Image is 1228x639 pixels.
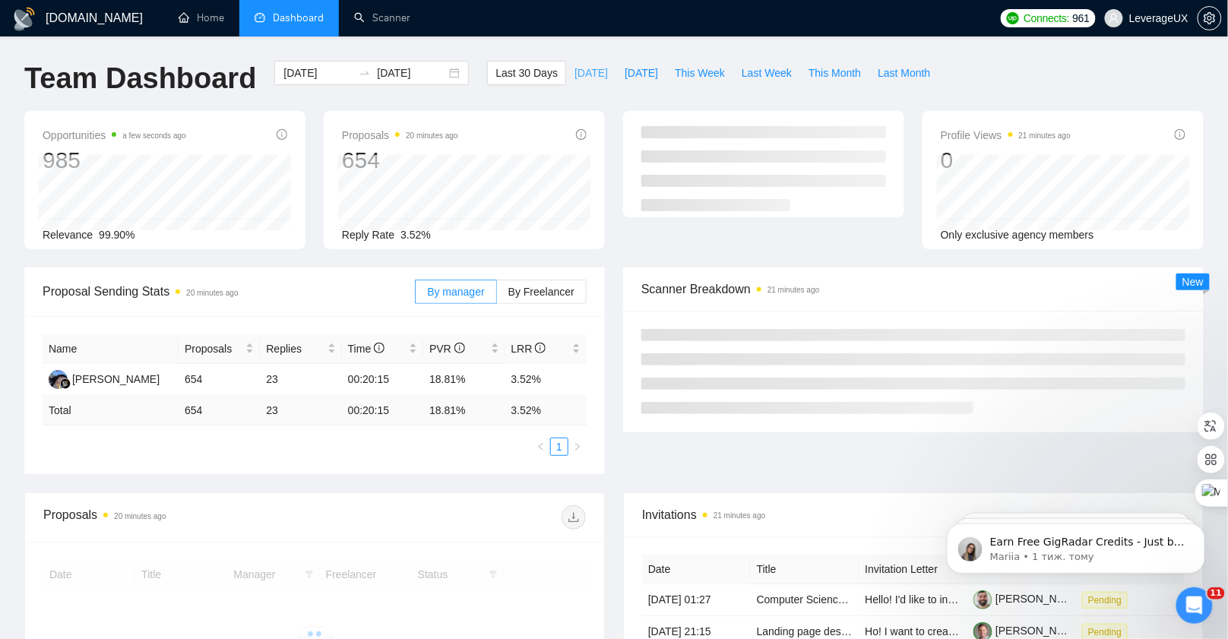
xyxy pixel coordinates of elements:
time: 21 minutes ago [714,511,765,520]
button: This Week [666,61,733,85]
span: user [1109,13,1119,24]
span: Invitations [642,505,1185,524]
button: This Month [800,61,869,85]
button: setting [1198,6,1222,30]
a: [PERSON_NAME] [973,593,1083,605]
img: c1gt5CYcyAw-rxShGkqERgOMEMix6mw42ie8uJevbSKlX9rqc4cD_qECTsbowrlTGK [973,590,992,609]
a: Pending [1082,625,1134,637]
li: Next Page [568,438,587,456]
span: Relevance [43,229,93,241]
span: This Week [675,65,725,81]
span: Scanner Breakdown [641,280,1185,299]
span: info-circle [1175,129,1185,140]
td: 23 [260,364,341,396]
iframe: Intercom notifications повідомлення [924,492,1228,598]
span: Pending [1082,592,1128,609]
td: Total [43,396,179,425]
img: logo [12,7,36,31]
th: Date [642,555,751,584]
td: 00:20:15 [342,364,423,396]
time: a few seconds ago [122,131,185,140]
span: info-circle [277,129,287,140]
span: info-circle [454,343,465,353]
span: Opportunities [43,126,186,144]
span: Proposals [342,126,458,144]
img: AA [49,370,68,389]
td: 18.81% [423,364,505,396]
td: 654 [179,364,260,396]
span: This Month [809,65,861,81]
span: LRR [511,343,546,355]
a: 1 [551,438,568,455]
td: 00:20:15 [342,396,423,425]
button: Last Month [869,61,938,85]
time: 20 minutes ago [186,289,238,297]
th: Name [43,334,179,364]
span: Only exclusive agency members [941,229,1094,241]
input: Start date [283,65,353,81]
th: Replies [260,334,341,364]
a: Computer Science Engineer/software engineer to build a graphical user interface [757,593,1137,606]
span: By manager [427,286,484,298]
button: right [568,438,587,456]
button: [DATE] [566,61,616,85]
div: Proposals [43,505,315,530]
td: 654 [179,396,260,425]
a: setting [1198,12,1222,24]
div: 654 [342,146,458,175]
button: Last 30 Days [487,61,566,85]
button: Last Week [733,61,800,85]
a: searchScanner [354,11,410,24]
iframe: Intercom live chat [1176,587,1213,624]
h1: Team Dashboard [24,61,256,96]
a: AA[PERSON_NAME] [49,372,160,384]
li: 1 [550,438,568,456]
button: left [532,438,550,456]
th: Title [751,555,859,584]
time: 20 minutes ago [406,131,457,140]
li: Previous Page [532,438,550,456]
button: [DATE] [616,61,666,85]
span: [DATE] [574,65,608,81]
span: to [359,67,371,79]
time: 21 minutes ago [1019,131,1071,140]
span: Last 30 Days [495,65,558,81]
a: [PERSON_NAME] [973,625,1083,637]
div: [PERSON_NAME] [72,371,160,388]
a: Landing page designer (for saas/digital product) [757,625,983,637]
span: Time [348,343,385,355]
span: 3.52% [400,229,431,241]
span: 11 [1207,587,1225,599]
span: Dashboard [273,11,324,24]
span: info-circle [374,343,385,353]
time: 20 minutes ago [114,512,166,520]
span: New [1182,276,1204,288]
span: Last Week [742,65,792,81]
span: dashboard [255,12,265,23]
span: Profile Views [941,126,1071,144]
div: 0 [941,146,1071,175]
div: 985 [43,146,186,175]
td: 3.52 % [505,396,587,425]
time: 21 minutes ago [767,286,819,294]
span: swap-right [359,67,371,79]
span: right [573,442,582,451]
span: info-circle [576,129,587,140]
span: left [536,442,546,451]
span: 961 [1073,10,1090,27]
td: Computer Science Engineer/software engineer to build a graphical user interface [751,584,859,616]
a: homeHome [179,11,224,24]
span: Proposal Sending Stats [43,282,415,301]
span: Replies [266,340,324,357]
span: info-circle [535,343,546,353]
a: Pending [1082,593,1134,606]
img: gigradar-bm.png [60,378,71,389]
span: PVR [429,343,465,355]
th: Invitation Letter [859,555,968,584]
span: setting [1198,12,1221,24]
img: upwork-logo.png [1007,12,1019,24]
